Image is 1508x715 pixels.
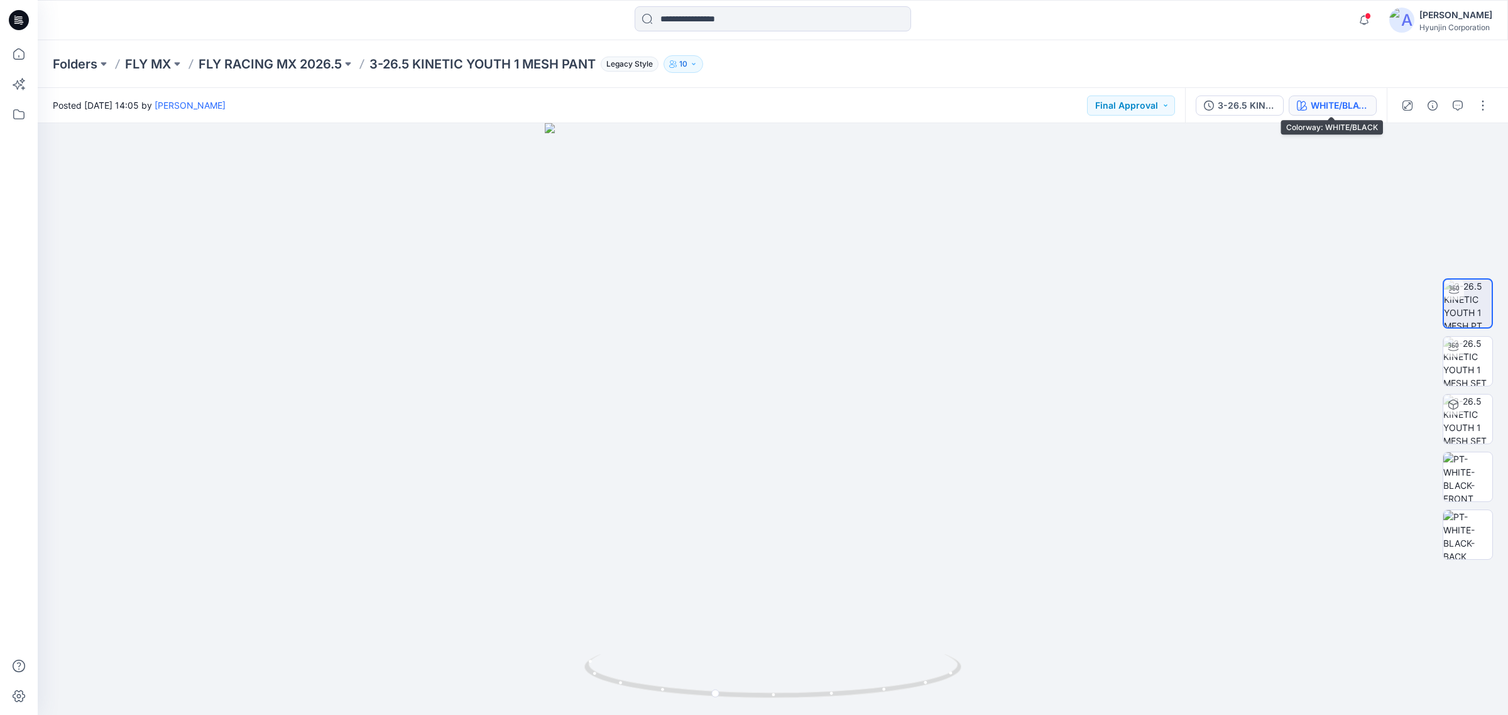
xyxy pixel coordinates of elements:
[664,55,703,73] button: 10
[369,55,596,73] p: 3-26.5 KINETIC YOUTH 1 MESH PANT
[1419,8,1492,23] div: [PERSON_NAME]
[125,55,171,73] a: FLY MX
[1419,23,1492,32] div: Hyunjin Corporation
[1443,510,1492,559] img: PT-WHITE-BLACK-BACK
[1311,99,1369,112] div: WHITE/BLACK
[155,100,226,111] a: [PERSON_NAME]
[679,57,687,71] p: 10
[601,57,658,72] span: Legacy Style
[1218,99,1276,112] div: 3-26.5 KINETIC YOUTH 1 MESH SET
[596,55,658,73] button: Legacy Style
[1443,337,1492,386] img: 3-26.5 KINETIC YOUTH 1 MESH SET
[1289,96,1377,116] button: WHITE/BLACK
[199,55,342,73] a: FLY RACING MX 2026.5
[1389,8,1414,33] img: avatar
[53,55,97,73] a: Folders
[1196,96,1284,116] button: 3-26.5 KINETIC YOUTH 1 MESH SET
[1443,395,1492,444] img: 3-26.5 KINETIC YOUTH 1 MESH SET WHITE/BLACK
[53,99,226,112] span: Posted [DATE] 14:05 by
[1423,96,1443,116] button: Details
[1444,280,1492,327] img: 3-26.5 KINETIC YOUTH 1 MESH PT
[1443,452,1492,501] img: PT-WHITE-BLACK-FRONT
